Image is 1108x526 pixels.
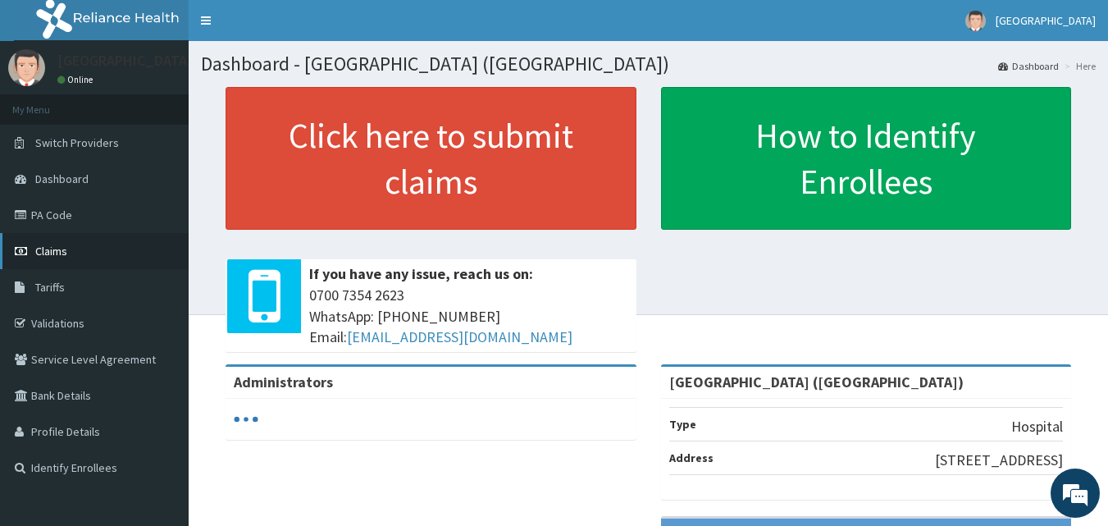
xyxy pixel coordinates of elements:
[85,92,276,113] div: Chat with us now
[30,82,66,123] img: d_794563401_company_1708531726252_794563401
[57,53,193,68] p: [GEOGRAPHIC_DATA]
[935,450,1063,471] p: [STREET_ADDRESS]
[35,280,65,295] span: Tariffs
[1011,416,1063,437] p: Hospital
[57,74,97,85] a: Online
[669,451,714,465] b: Address
[201,53,1096,75] h1: Dashboard - [GEOGRAPHIC_DATA] ([GEOGRAPHIC_DATA])
[226,87,636,230] a: Click here to submit claims
[234,407,258,432] svg: audio-loading
[347,327,572,346] a: [EMAIL_ADDRESS][DOMAIN_NAME]
[965,11,986,31] img: User Image
[35,135,119,150] span: Switch Providers
[661,87,1072,230] a: How to Identify Enrollees
[996,13,1096,28] span: [GEOGRAPHIC_DATA]
[309,285,628,348] span: 0700 7354 2623 WhatsApp: [PHONE_NUMBER] Email:
[669,417,696,432] b: Type
[309,264,533,283] b: If you have any issue, reach us on:
[8,351,312,409] textarea: Type your message and hit 'Enter'
[669,373,964,391] strong: [GEOGRAPHIC_DATA] ([GEOGRAPHIC_DATA])
[35,244,67,258] span: Claims
[998,59,1059,73] a: Dashboard
[269,8,308,48] div: Minimize live chat window
[234,373,333,391] b: Administrators
[35,172,89,186] span: Dashboard
[95,158,226,324] span: We're online!
[8,49,45,86] img: User Image
[1060,59,1096,73] li: Here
